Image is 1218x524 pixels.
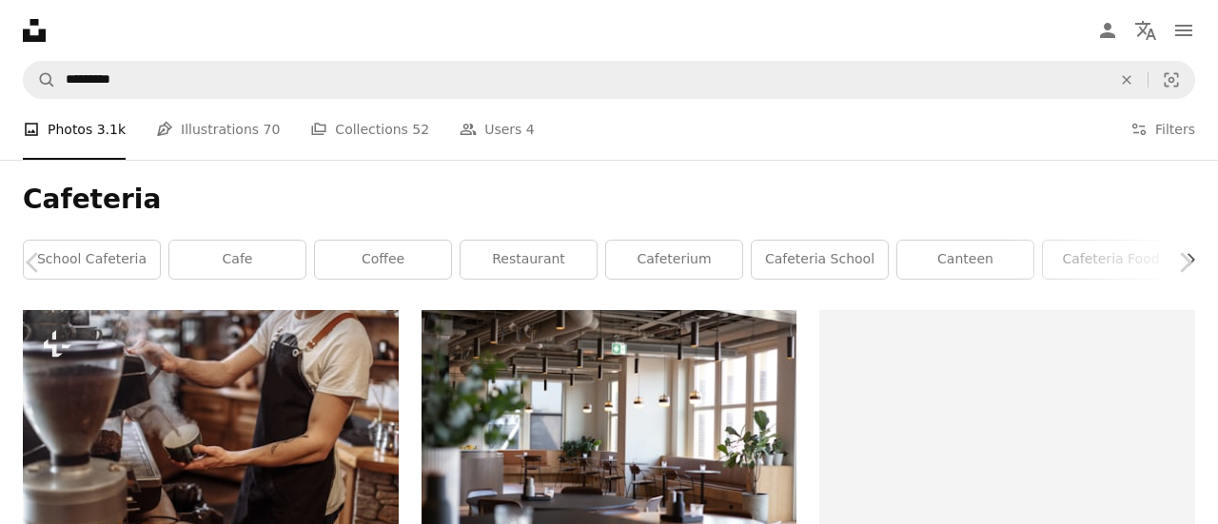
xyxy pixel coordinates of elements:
a: black wooden table and chairs [422,426,797,443]
span: 52 [412,119,429,140]
button: Clear [1106,62,1148,98]
a: cafe [169,241,305,279]
a: Home — Unsplash [23,19,46,42]
form: Find visuals sitewide [23,61,1195,99]
button: Search Unsplash [24,62,56,98]
a: Next [1151,171,1218,354]
button: Visual search [1149,62,1194,98]
a: guy is pouring hot water in the cup in the coffee bar. close up cropped side view photo [23,426,399,443]
a: school cafeteria [24,241,160,279]
button: Menu [1165,11,1203,49]
a: cafeteria food [1043,241,1179,279]
a: Users 4 [460,99,535,160]
a: cafeterium [606,241,742,279]
a: Collections 52 [310,99,429,160]
a: cafeteria school [752,241,888,279]
h1: Cafeteria [23,183,1195,217]
a: Illustrations 70 [156,99,280,160]
span: 70 [264,119,281,140]
a: restaurant [461,241,597,279]
span: 4 [526,119,535,140]
button: Filters [1130,99,1195,160]
button: Language [1127,11,1165,49]
a: coffee [315,241,451,279]
a: canteen [897,241,1033,279]
a: Log in / Sign up [1089,11,1127,49]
